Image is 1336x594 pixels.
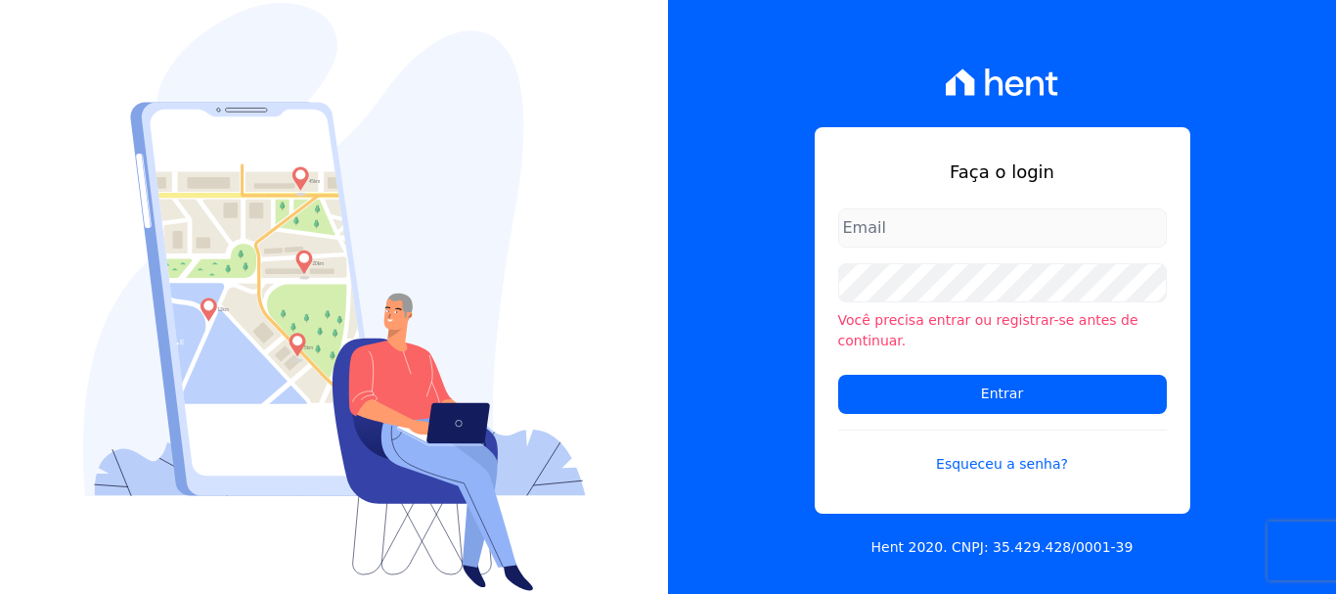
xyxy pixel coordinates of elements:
[871,537,1134,558] p: Hent 2020. CNPJ: 35.429.428/0001-39
[838,430,1167,475] a: Esqueceu a senha?
[838,159,1167,185] h1: Faça o login
[838,310,1167,351] li: Você precisa entrar ou registrar-se antes de continuar.
[838,208,1167,248] input: Email
[838,375,1167,414] input: Entrar
[83,3,586,591] img: Login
